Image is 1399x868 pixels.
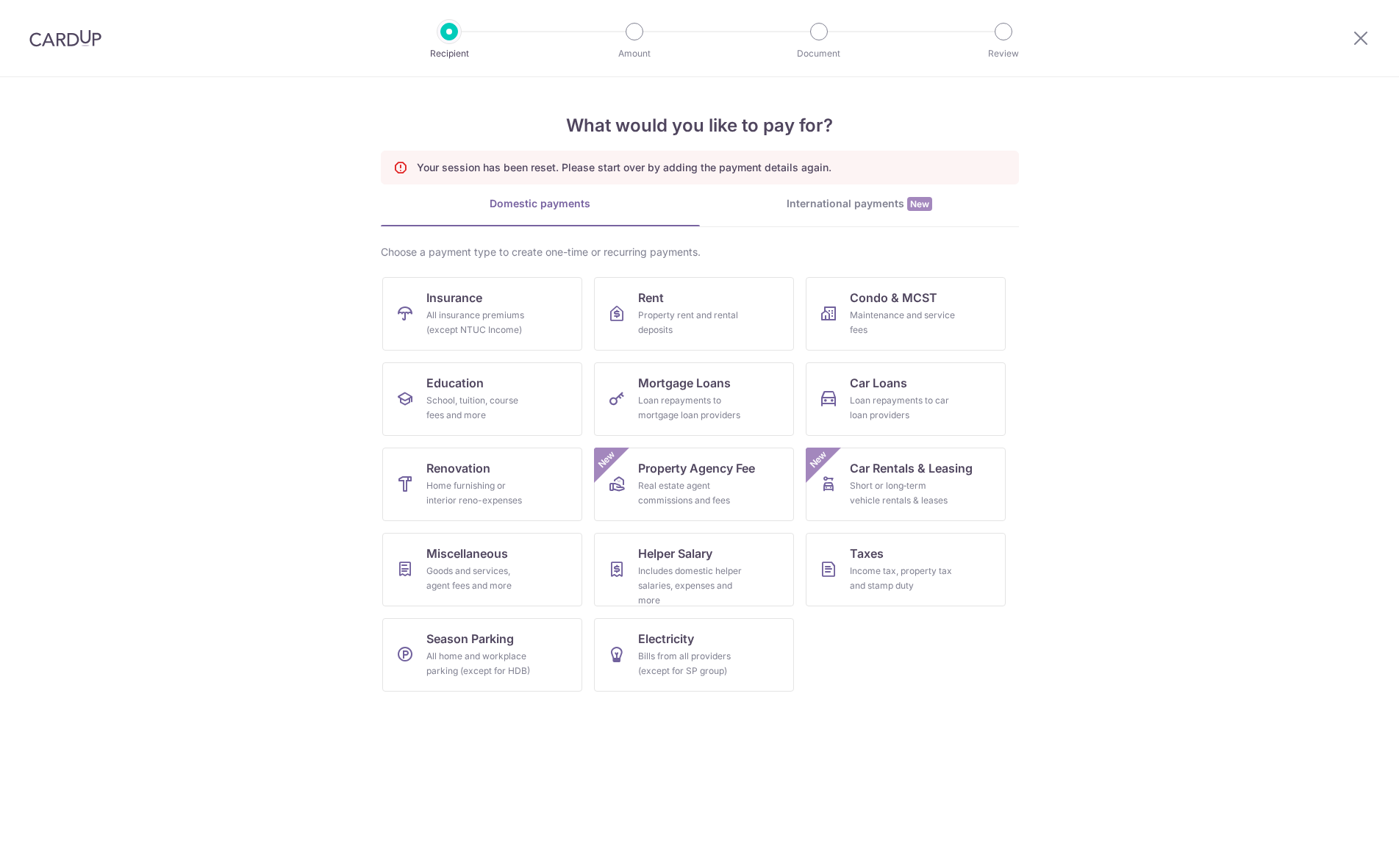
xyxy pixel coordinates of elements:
[426,478,532,508] div: Home furnishing or interior reno-expenses
[594,448,618,472] span: New
[850,289,937,306] span: Condo & MCST
[29,29,101,47] img: CardUp
[382,533,582,606] a: MiscellaneousGoods and services, agent fees and more
[850,545,884,562] span: Taxes
[426,374,484,392] span: Education
[638,308,744,337] div: Property rent and rental deposits
[806,362,1006,436] a: Car LoansLoan repayments to car loan providers
[638,649,744,678] div: Bills from all providers (except for SP group)
[638,374,731,392] span: Mortgage Loans
[806,448,1006,521] a: Car Rentals & LeasingShort or long‑term vehicle rentals & leasesNew
[850,478,956,508] div: Short or long‑term vehicle rentals & leases
[381,196,700,211] div: Domestic payments
[638,393,744,423] div: Loan repayments to mortgage loan providers
[381,245,1019,259] div: Choose a payment type to create one-time or recurring payments.
[638,564,744,608] div: Includes domestic helper salaries, expenses and more
[426,308,532,337] div: All insurance premiums (except NTUC Income)
[594,533,794,606] a: Helper SalaryIncludes domestic helper salaries, expenses and more
[426,649,532,678] div: All home and workplace parking (except for HDB)
[907,197,932,211] span: New
[806,277,1006,351] a: Condo & MCSTMaintenance and service fees
[638,630,694,648] span: Electricity
[426,545,508,562] span: Miscellaneous
[594,362,794,436] a: Mortgage LoansLoan repayments to mortgage loan providers
[806,533,1006,606] a: TaxesIncome tax, property tax and stamp duty
[638,459,755,477] span: Property Agency Fee
[850,374,907,392] span: Car Loans
[426,564,532,593] div: Goods and services, agent fees and more
[594,277,794,351] a: RentProperty rent and rental deposits
[426,393,532,423] div: School, tuition, course fees and more
[949,46,1058,61] p: Review
[850,393,956,423] div: Loan repayments to car loan providers
[426,459,490,477] span: Renovation
[382,448,582,521] a: RenovationHome furnishing or interior reno-expenses
[638,545,712,562] span: Helper Salary
[1305,824,1384,861] iframe: Opens a widget where you can find more information
[426,630,514,648] span: Season Parking
[382,362,582,436] a: EducationSchool, tuition, course fees and more
[638,289,664,306] span: Rent
[417,160,831,175] p: Your session has been reset. Please start over by adding the payment details again.
[426,289,482,306] span: Insurance
[638,478,744,508] div: Real estate agent commissions and fees
[850,459,973,477] span: Car Rentals & Leasing
[850,564,956,593] div: Income tax, property tax and stamp duty
[700,196,1019,212] div: International payments
[580,46,689,61] p: Amount
[850,308,956,337] div: Maintenance and service fees
[382,277,582,351] a: InsuranceAll insurance premiums (except NTUC Income)
[765,46,873,61] p: Document
[381,112,1019,139] h4: What would you like to pay for?
[594,618,794,692] a: ElectricityBills from all providers (except for SP group)
[382,618,582,692] a: Season ParkingAll home and workplace parking (except for HDB)
[395,46,504,61] p: Recipient
[806,448,830,472] span: New
[594,448,794,521] a: Property Agency FeeReal estate agent commissions and feesNew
